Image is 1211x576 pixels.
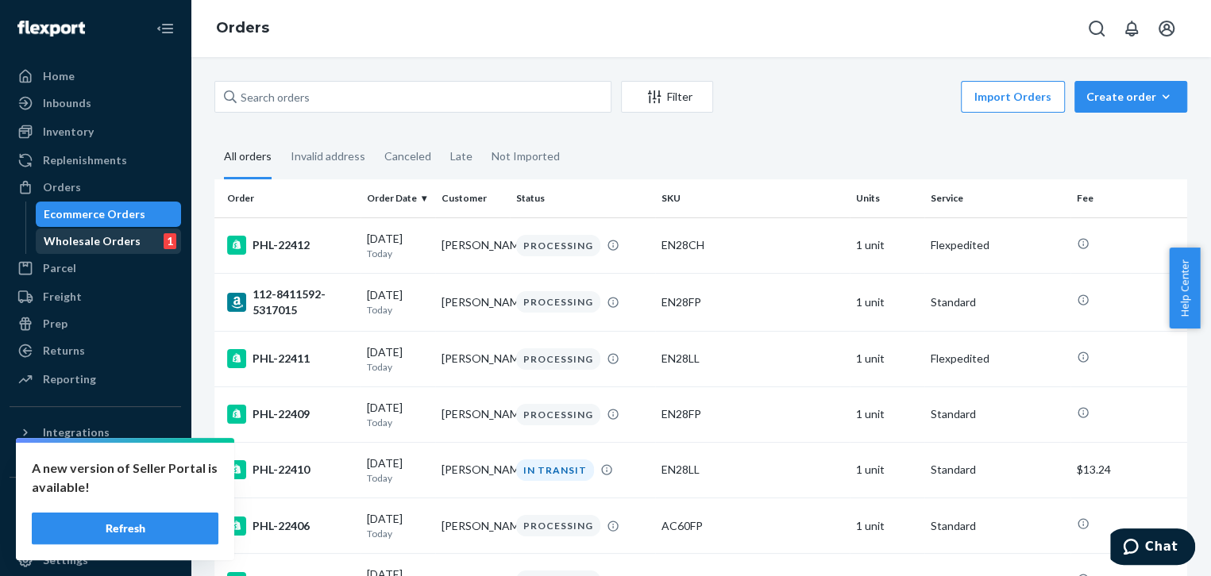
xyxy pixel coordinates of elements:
p: Today [367,303,429,317]
th: Service [924,179,1070,217]
a: Returns [10,338,181,363]
div: Home [43,68,75,84]
a: Inventory [10,119,181,144]
td: 1 unit [850,442,924,497]
button: Import Orders [961,81,1065,113]
div: Inventory [43,124,94,140]
div: Reporting [43,371,96,387]
td: [PERSON_NAME] [435,331,510,386]
th: Status [510,179,656,217]
div: [DATE] [367,455,429,485]
td: [PERSON_NAME] [435,498,510,554]
p: Standard [931,294,1064,310]
th: Order [214,179,361,217]
th: Units [850,179,924,217]
td: 1 unit [850,217,924,273]
div: Create order [1086,89,1175,105]
div: Filter [622,89,712,105]
div: Invalid address [291,136,365,177]
td: [PERSON_NAME] [435,273,510,331]
div: 112-8411592-5317015 [227,286,354,318]
button: Create order [1074,81,1187,113]
button: Open notifications [1116,13,1147,44]
p: Today [367,527,429,540]
div: Prep [43,316,67,332]
th: SKU [655,179,850,217]
div: Canceled [384,136,431,177]
div: EN28FP [661,294,843,310]
a: Reporting [10,367,181,392]
button: Refresh [32,513,218,544]
div: Customer [442,191,503,205]
p: Today [367,247,429,260]
img: Flexport logo [17,21,85,36]
div: All orders [224,136,272,179]
div: EN28FP [661,406,843,422]
p: Flexpedited [931,237,1064,253]
div: Ecommerce Orders [44,206,145,222]
div: Orders [43,179,81,195]
p: Today [367,416,429,429]
p: Today [367,360,429,374]
div: PROCESSING [516,348,600,370]
p: A new version of Seller Portal is available! [32,459,218,497]
td: [PERSON_NAME] [435,442,510,497]
div: IN TRANSIT [516,459,594,481]
div: PHL-22406 [227,516,354,536]
div: [DATE] [367,231,429,260]
a: Freight [10,284,181,309]
div: Replenishments [43,152,127,168]
td: $13.24 [1070,442,1187,497]
td: 1 unit [850,386,924,442]
th: Fee [1070,179,1187,217]
div: PHL-22410 [227,460,354,479]
ol: breadcrumbs [203,6,282,52]
a: Parcel [10,255,181,281]
div: AC60FP [661,518,843,534]
a: Orders [10,175,181,200]
button: Fast Tags [10,490,181,516]
button: Close Navigation [149,13,181,44]
a: Prep [10,311,181,336]
div: PROCESSING [516,515,600,536]
div: [DATE] [367,400,429,429]
a: Wholesale Orders1 [36,228,182,254]
a: Orders [216,19,269,36]
div: PHL-22411 [227,349,354,368]
div: PROCESSING [516,291,600,313]
div: Integrations [43,424,110,440]
td: 1 unit [850,498,924,554]
div: Inbounds [43,95,91,111]
td: [PERSON_NAME] [435,386,510,442]
p: Standard [931,462,1064,478]
td: [PERSON_NAME] [435,217,510,273]
div: Late [450,136,472,177]
a: Ecommerce Orders [36,202,182,227]
a: Add Fast Tag [10,522,181,541]
a: Inbounds [10,90,181,116]
div: PHL-22409 [227,405,354,424]
a: Settings [10,547,181,573]
div: PHL-22412 [227,236,354,255]
button: Filter [621,81,713,113]
div: 1 [164,233,176,249]
div: Freight [43,289,82,305]
div: [DATE] [367,287,429,317]
a: Home [10,63,181,89]
iframe: Opens a widget where you can chat to one of our agents [1110,528,1195,568]
td: 1 unit [850,273,924,331]
td: 1 unit [850,331,924,386]
button: Open Search Box [1081,13,1113,44]
button: Help Center [1169,248,1200,328]
button: Integrations [10,420,181,445]
div: PROCESSING [516,235,600,256]
a: Add Integration [10,451,181,470]
div: Returns [43,343,85,359]
input: Search orders [214,81,611,113]
p: Today [367,471,429,485]
div: Parcel [43,260,76,276]
div: [DATE] [367,344,429,374]
p: Standard [931,518,1064,534]
div: [DATE] [367,511,429,540]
